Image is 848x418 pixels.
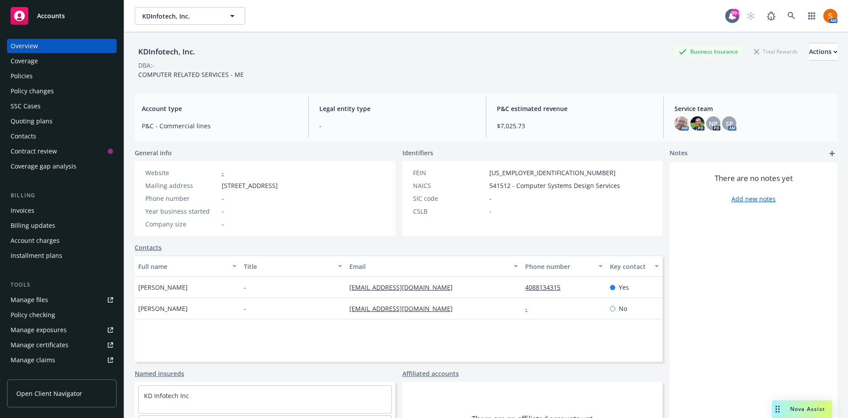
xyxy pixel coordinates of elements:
a: [EMAIL_ADDRESS][DOMAIN_NAME] [349,304,460,313]
a: [EMAIL_ADDRESS][DOMAIN_NAME] [349,283,460,291]
div: DBA: - [138,61,155,70]
button: Email [346,256,522,277]
a: Contract review [7,144,117,158]
span: - [244,304,246,313]
a: Policy checking [7,308,117,322]
div: Invoices [11,203,34,218]
a: Manage claims [7,353,117,367]
div: SSC Cases [11,99,41,113]
span: - [489,207,492,216]
span: There are no notes yet [715,173,793,184]
span: No [619,304,627,313]
button: Phone number [522,256,606,277]
span: $7,025.73 [497,121,653,130]
span: [PERSON_NAME] [138,283,188,292]
div: Actions [809,43,837,60]
a: Billing updates [7,219,117,233]
span: Nova Assist [790,405,825,413]
span: Accounts [37,12,65,19]
div: Total Rewards [750,46,802,57]
a: Manage certificates [7,338,117,352]
a: Quoting plans [7,114,117,128]
div: Coverage [11,54,38,68]
a: SSC Cases [7,99,117,113]
a: Report a Bug [762,7,780,25]
span: [US_EMPLOYER_IDENTIFICATION_NUMBER] [489,168,616,177]
div: Account charges [11,234,60,248]
a: Installment plans [7,249,117,263]
span: Legal entity type [319,104,475,113]
div: Billing updates [11,219,55,233]
a: Account charges [7,234,117,248]
span: Open Client Navigator [16,389,82,398]
div: Billing [7,191,117,200]
span: Notes [670,148,688,159]
div: Coverage gap analysis [11,159,76,173]
button: Nova Assist [772,400,832,418]
div: KDInfotech, Inc. [135,46,199,58]
span: - [222,207,224,216]
a: 4088134315 [525,283,568,291]
div: Tools [7,280,117,289]
a: Policies [7,69,117,83]
span: P&C estimated revenue [497,104,653,113]
a: Accounts [7,4,117,28]
span: Service team [674,104,830,113]
a: - [525,304,534,313]
button: Actions [809,43,837,61]
span: [PERSON_NAME] [138,304,188,313]
span: [STREET_ADDRESS] [222,181,278,190]
div: Overview [11,39,38,53]
span: 541512 - Computer Systems Design Services [489,181,620,190]
span: KDInfotech, Inc. [142,12,219,21]
div: Title [244,262,333,271]
div: Key contact [610,262,649,271]
span: - [222,219,224,229]
a: Search [783,7,800,25]
span: COMPUTER RELATED SERVICES - ME [138,70,244,79]
img: photo [674,116,689,130]
div: Policy checking [11,308,55,322]
span: - [489,194,492,203]
div: Business Insurance [674,46,742,57]
a: KD Infotech Inc [144,391,189,400]
span: NP [709,119,718,128]
div: Policies [11,69,33,83]
div: Manage files [11,293,48,307]
div: 99+ [731,9,739,17]
span: - [319,121,475,130]
div: Year business started [145,207,218,216]
div: Contract review [11,144,57,158]
span: Account type [142,104,298,113]
div: Manage exposures [11,323,67,337]
a: Start snowing [742,7,760,25]
div: CSLB [413,207,486,216]
div: Manage BORs [11,368,52,382]
div: Company size [145,219,218,229]
div: Contacts [11,129,36,143]
button: Key contact [606,256,662,277]
span: SP [726,119,733,128]
span: General info [135,148,172,157]
div: Manage certificates [11,338,68,352]
a: Contacts [135,243,162,252]
span: Identifiers [402,148,433,157]
img: photo [823,9,837,23]
a: Coverage gap analysis [7,159,117,173]
button: Title [240,256,346,277]
div: NAICS [413,181,486,190]
span: - [244,283,246,292]
a: add [827,148,837,159]
a: Manage exposures [7,323,117,337]
div: Installment plans [11,249,62,263]
div: SIC code [413,194,486,203]
div: FEIN [413,168,486,177]
a: Named insureds [135,369,184,378]
div: Full name [138,262,227,271]
span: - [222,194,224,203]
button: Full name [135,256,240,277]
span: P&C - Commercial lines [142,121,298,130]
div: Manage claims [11,353,55,367]
div: Mailing address [145,181,218,190]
